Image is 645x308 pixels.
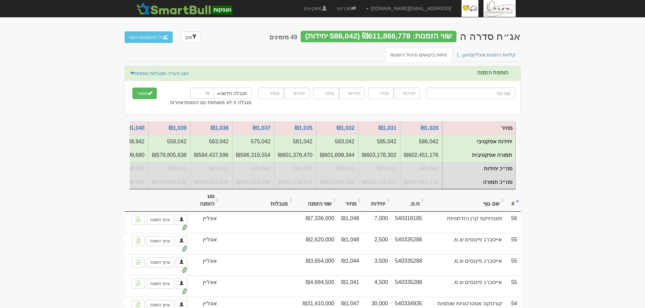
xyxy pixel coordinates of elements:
a: ₪1,037 [253,125,271,131]
td: סה״כ יחידות [358,162,400,175]
th: סוג הזמנה: activate to sort column ascending [191,189,220,212]
td: ₪7,336,000 [294,212,338,233]
td: אונליין [191,276,220,297]
td: 540335288 [391,276,426,297]
td: אייסברג פיננסים ש.מ. [426,254,506,276]
th: יחידות: activate to sort column ascending [363,189,391,212]
td: סה״כ יחידות [148,162,190,175]
a: ₪1,038 [211,125,229,131]
button: כל ההזמנות הוזנו [125,31,173,43]
img: pdf-file-icon.png [135,217,141,222]
a: קליטת הזמנות אונליין(טוען...) [452,48,521,62]
a: ערוך הזמנה [146,257,174,267]
td: סה״כ יחידות [400,162,442,175]
th: מחיר: activate to sort column ascending [338,189,363,212]
td: סה״כ תמורה [190,175,232,189]
a: ערוך הזמנה [146,279,174,289]
td: אייסברג פיננסים ש.מ. [426,233,506,254]
img: pdf-file-icon.png [135,281,141,286]
a: ערוך הזמנה [146,236,174,246]
td: תמורה אפקטיבית [190,148,232,162]
td: 2,500 [363,233,391,254]
label: מגבלה זו לא משותפת עם הזמנות אחרות [170,99,252,106]
input: % [190,88,214,99]
td: סה״כ תמורה [274,175,316,189]
td: תמורה אפקטיבית [232,148,274,162]
input: יחידות [394,88,420,99]
th: #: activate to sort column ascending [506,189,521,212]
td: אייסברג פיננסים ש.מ. [426,276,506,297]
td: סה״כ יחידות [274,162,316,175]
a: ₪1,032 [337,125,354,131]
td: 55 [506,233,521,254]
td: סה״כ תמורה [442,175,515,189]
td: יחידות אפקטיבי [442,135,515,149]
td: ₪1,041 [338,276,363,297]
a: ערוך הזמנה [146,215,174,225]
input: מחיר [313,88,339,99]
a: ניתוח ביקושים וניהול הזמנות [385,48,452,62]
td: ₪4,684,500 [294,276,338,297]
th: מגבלות: activate to sort column ascending [220,189,294,212]
a: ₪1,035 [295,125,313,131]
td: סה״כ תמורה [148,175,190,189]
td: סה״כ תמורה [400,175,442,189]
td: סה״כ תמורה [316,175,358,189]
td: יחידות אפקטיבי [274,135,316,148]
input: מחיר [258,88,284,99]
td: 55 [506,254,521,276]
th: שווי הזמנה: activate to sort column ascending [294,189,338,212]
img: pdf-file-icon.png [135,238,141,243]
td: ₪1,044 [338,254,363,276]
label: הוספת הזמנה [477,70,508,76]
input: מחיר [368,88,394,99]
div: שווי הזמנות: ₪611,866,778 (586,042 יחידות) [301,31,456,42]
input: יחידות [284,88,310,99]
td: 540335288 [391,254,426,276]
h4: 49 מזמינים [270,34,297,41]
td: תמורה אפקטיבית [148,148,190,162]
img: pdf-file-icon.png [135,302,141,307]
a: ₪1,039 [169,125,187,131]
td: אונליין [191,212,220,233]
td: סה״כ יחידות [316,162,358,175]
td: תמורה אפקטיבית [274,148,316,162]
td: סה״כ יחידות [442,162,515,175]
td: פונטיפקס קרן הזדמנויות [426,212,506,233]
img: SmartBull Logo [135,2,234,15]
a: הצג הערה ומגבלות נוספות [130,70,190,77]
td: אונליין [191,254,220,276]
td: ₪1,048 [338,212,363,233]
td: יחידות אפקטיבי [400,135,442,148]
td: יחידות אפקטיבי [190,135,232,148]
td: יחידות אפקטיבי [358,135,400,148]
td: סה״כ יחידות [232,162,274,175]
td: ₪2,620,000 [294,233,338,254]
th: שם גוף: activate to sort column ascending [426,189,506,212]
td: סה״כ תמורה [232,175,274,189]
td: מחיר [442,122,515,135]
span: (טוען...) [457,52,473,57]
img: pdf-file-icon.png [135,259,141,265]
td: תמורה אפקטיבית [442,149,515,162]
td: 540335288 [391,233,426,254]
td: ₪3,654,000 [294,254,338,276]
button: מגבלה חדשה [213,88,252,99]
button: שמור [132,88,157,99]
td: תמורה אפקטיבית [316,148,358,162]
a: ₪1,031 [379,125,396,131]
td: 4,500 [363,276,391,297]
td: סה״כ תמורה [358,175,400,189]
td: ₪1,048 [338,233,363,254]
a: ₪1,040 [127,125,145,131]
input: יחידות [339,88,365,99]
a: ₪1,028 [421,125,438,131]
td: 55 [506,276,521,297]
div: פתאל החזקות (1998) בע"מ - אג״ח (סדרה ה) - הנפקה לציבור [460,31,521,42]
td: יחידות אפקטיבי [232,135,274,148]
td: 540318185 [391,212,426,233]
td: תמורה אפקטיבית [400,148,442,162]
input: שם גוף [427,88,515,99]
td: תמורה אפקטיבית [358,148,400,162]
td: 3,500 [363,254,391,276]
